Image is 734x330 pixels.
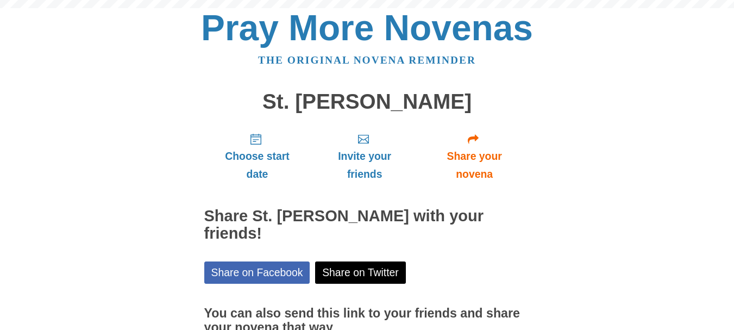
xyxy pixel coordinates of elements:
[204,124,311,189] a: Choose start date
[430,147,519,183] span: Share your novena
[204,208,530,242] h2: Share St. [PERSON_NAME] with your friends!
[204,261,310,284] a: Share on Facebook
[310,124,418,189] a: Invite your friends
[321,147,407,183] span: Invite your friends
[215,147,300,183] span: Choose start date
[258,54,476,66] a: The original novena reminder
[204,90,530,114] h1: St. [PERSON_NAME]
[419,124,530,189] a: Share your novena
[201,8,533,48] a: Pray More Novenas
[315,261,406,284] a: Share on Twitter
